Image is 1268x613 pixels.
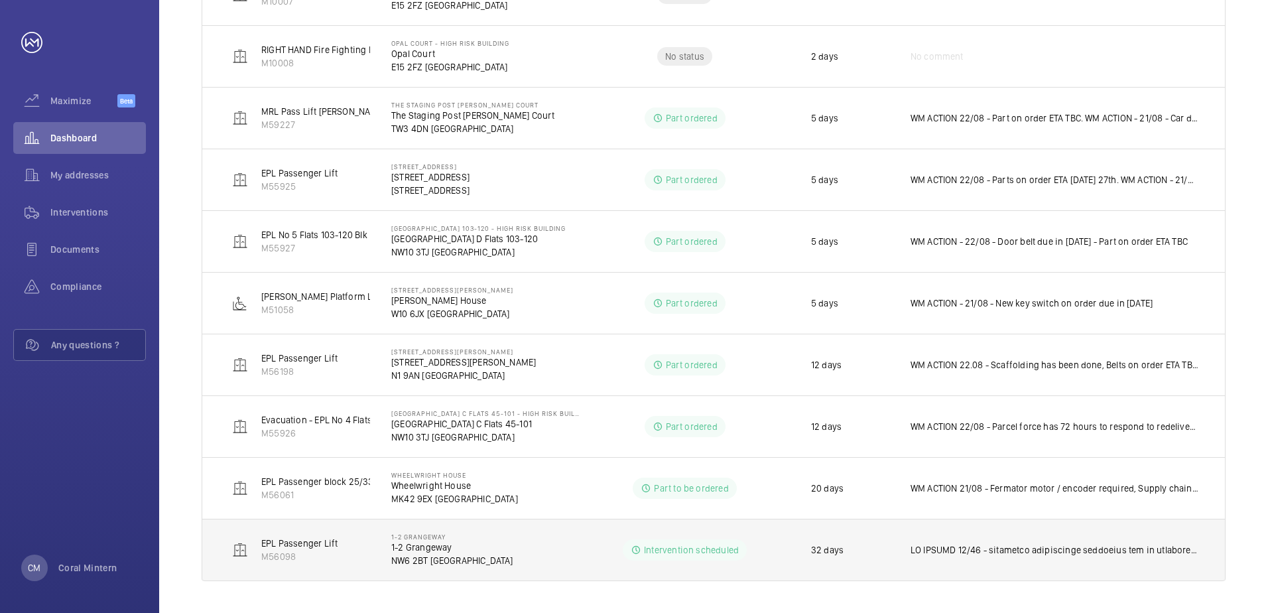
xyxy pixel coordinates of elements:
p: EPL No 5 Flats 103-120 Blk D [261,228,375,241]
p: RIGHT HAND Fire Fighting Lift 11 Floors Machine Roomless [261,43,499,56]
img: elevator.svg [232,419,248,435]
p: EPL Passenger block 25/33 [261,475,374,488]
img: elevator.svg [232,172,248,188]
p: WM ACTION 22/08 - Parts on order ETA [DATE] 27th. WM ACTION - 21/08 - Lift newly out of warranty,... [911,173,1198,186]
p: 1-2 Grangeway [391,533,513,541]
p: NW10 3TJ [GEOGRAPHIC_DATA] [391,245,566,259]
p: 5 days [811,235,838,248]
span: Documents [50,243,146,256]
p: [STREET_ADDRESS] [391,170,470,184]
p: [STREET_ADDRESS][PERSON_NAME] [391,348,536,356]
p: M55927 [261,241,375,255]
span: Maximize [50,94,117,107]
p: Part ordered [666,358,718,372]
p: CM [28,561,40,575]
p: M56198 [261,365,338,378]
span: Compliance [50,280,146,293]
p: [GEOGRAPHIC_DATA] D Flats 103-120 [391,232,566,245]
p: 5 days [811,173,838,186]
p: 32 days [811,543,844,557]
p: [STREET_ADDRESS][PERSON_NAME] [391,356,536,369]
p: [STREET_ADDRESS] [391,163,470,170]
p: WM ACTION 22/08 - Part on order ETA TBC. WM ACTION - 21/08 - Car door contact required, sourcing eta [911,111,1198,125]
p: M10008 [261,56,499,70]
span: Dashboard [50,131,146,145]
p: N1 9AN [GEOGRAPHIC_DATA] [391,369,536,382]
p: M55926 [261,427,417,440]
p: Opal Court [391,47,509,60]
img: elevator.svg [232,357,248,373]
img: elevator.svg [232,480,248,496]
p: E15 2FZ [GEOGRAPHIC_DATA] [391,60,509,74]
p: W10 6JX [GEOGRAPHIC_DATA] [391,307,513,320]
p: Part to be ordered [654,482,728,495]
p: Wheelwright House [391,471,518,479]
p: LO IPSUMD 12/46 - sitametco adipiscinge seddoeius tem in utlaboreet 74/55 Dolorema aliq enimadm v... [911,543,1198,557]
p: 5 days [811,297,838,310]
p: [PERSON_NAME] House [391,294,513,307]
p: WM ACTION - 22/08 - Door belt due in [DATE] - Part on order ETA TBC [911,235,1188,248]
p: Part ordered [666,297,718,310]
p: 20 days [811,482,844,495]
span: Interventions [50,206,146,219]
img: elevator.svg [232,542,248,558]
p: M56098 [261,550,338,563]
p: [GEOGRAPHIC_DATA] C Flats 45-101 [391,417,580,431]
p: 1-2 Grangeway [391,541,513,554]
p: M56061 [261,488,374,502]
span: My addresses [50,169,146,182]
p: Part ordered [666,420,718,433]
p: WM ACTION 21/08 - Fermator motor / encoder required, Supply chain currently sourcing. WM ACTION 1... [911,482,1198,495]
p: M59227 [261,118,385,131]
p: [PERSON_NAME] Platform Lift [261,290,381,303]
span: No comment [911,50,964,63]
p: Evacuation - EPL No 4 Flats 45-101 R/h [261,413,417,427]
p: Intervention scheduled [644,543,739,557]
p: 12 days [811,420,842,433]
p: Part ordered [666,111,718,125]
p: M55925 [261,180,338,193]
img: elevator.svg [232,234,248,249]
p: MRL Pass Lift [PERSON_NAME] [261,105,385,118]
p: [STREET_ADDRESS][PERSON_NAME] [391,286,513,294]
p: EPL Passenger Lift [261,537,338,550]
p: EPL Passenger Lift [261,352,338,365]
p: [STREET_ADDRESS] [391,184,470,197]
p: [GEOGRAPHIC_DATA] 103-120 - High Risk Building [391,224,566,232]
img: elevator.svg [232,110,248,126]
p: Part ordered [666,235,718,248]
p: The Staging Post [PERSON_NAME] Court [391,109,555,122]
img: platform_lift.svg [232,295,248,311]
p: No status [665,50,704,63]
p: NW10 3TJ [GEOGRAPHIC_DATA] [391,431,580,444]
span: Beta [117,94,135,107]
p: EPL Passenger Lift [261,167,338,180]
p: 2 days [811,50,838,63]
p: TW3 4DN [GEOGRAPHIC_DATA] [391,122,555,135]
span: Any questions ? [51,338,145,352]
p: [GEOGRAPHIC_DATA] C Flats 45-101 - High Risk Building [391,409,580,417]
p: WM ACTION 22.08 - Scaffolding has been done, Belts on order ETA TBC WM ACTION 20/08 - Specilaist ... [911,358,1198,372]
p: Coral Mintern [58,561,117,575]
p: NW6 2BT [GEOGRAPHIC_DATA] [391,554,513,567]
p: WM ACTION 22/08 - Parcel force has 72 hours to respond to redelivery attempt, will likely be next... [911,420,1198,433]
img: elevator.svg [232,48,248,64]
p: M51058 [261,303,381,316]
p: Wheelwright House [391,479,518,492]
p: MK42 9EX [GEOGRAPHIC_DATA] [391,492,518,506]
p: The Staging Post [PERSON_NAME] Court [391,101,555,109]
p: Opal Court - High Risk Building [391,39,509,47]
p: Part ordered [666,173,718,186]
p: 12 days [811,358,842,372]
p: 5 days [811,111,838,125]
p: WM ACTION - 21/08 - New key switch on order due in [DATE] [911,297,1153,310]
